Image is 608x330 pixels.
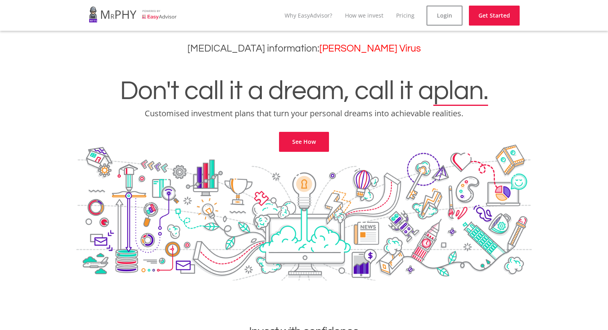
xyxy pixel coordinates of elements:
h1: Don't call it a dream, call it a [6,78,602,105]
span: plan. [433,78,488,105]
a: How we invest [345,12,383,19]
a: Pricing [396,12,415,19]
h3: [MEDICAL_DATA] information: [6,43,602,54]
a: See How [279,132,329,152]
a: Login [427,6,462,26]
a: Get Started [469,6,520,26]
a: Why EasyAdvisor? [285,12,332,19]
p: Customised investment plans that turn your personal dreams into achievable realities. [6,108,602,119]
a: [PERSON_NAME] Virus [319,44,421,54]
